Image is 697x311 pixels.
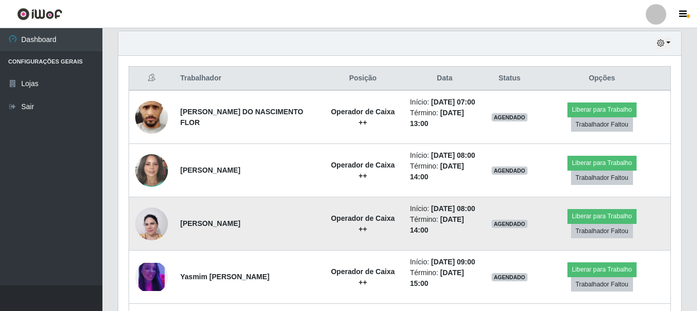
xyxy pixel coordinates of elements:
th: Trabalhador [174,67,322,91]
strong: Operador de Caixa ++ [331,161,395,180]
button: Trabalhador Faltou [571,277,633,292]
li: Início: [410,257,479,267]
th: Opções [534,67,671,91]
span: AGENDADO [492,167,527,175]
time: [DATE] 07:00 [431,98,475,106]
button: Liberar para Trabalho [567,102,637,117]
time: [DATE] 09:00 [431,258,475,266]
li: Início: [410,150,479,161]
span: AGENDADO [492,220,527,228]
strong: Operador de Caixa ++ [331,267,395,286]
img: 1689966026583.jpeg [135,151,168,190]
li: Término: [410,267,479,289]
time: [DATE] 08:00 [431,151,475,159]
li: Início: [410,97,479,108]
li: Início: [410,203,479,214]
li: Término: [410,108,479,129]
button: Liberar para Trabalho [567,156,637,170]
strong: [PERSON_NAME] [180,166,240,174]
button: Trabalhador Faltou [571,171,633,185]
li: Término: [410,214,479,236]
button: Liberar para Trabalho [567,209,637,223]
button: Liberar para Trabalho [567,262,637,277]
span: AGENDADO [492,273,527,281]
th: Status [485,67,534,91]
img: 1727281386173.jpeg [135,80,168,153]
time: [DATE] 08:00 [431,204,475,213]
th: Data [404,67,485,91]
strong: [PERSON_NAME] DO NASCIMENTO FLOR [180,108,303,127]
img: 1733236843122.jpeg [135,202,168,246]
img: 1704253310544.jpeg [135,263,168,291]
strong: Operador de Caixa ++ [331,214,395,233]
strong: Yasmim [PERSON_NAME] [180,273,269,281]
strong: [PERSON_NAME] [180,219,240,227]
button: Trabalhador Faltou [571,224,633,238]
button: Trabalhador Faltou [571,117,633,132]
img: CoreUI Logo [17,8,62,20]
span: AGENDADO [492,113,527,121]
th: Posição [322,67,404,91]
li: Término: [410,161,479,182]
strong: Operador de Caixa ++ [331,108,395,127]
